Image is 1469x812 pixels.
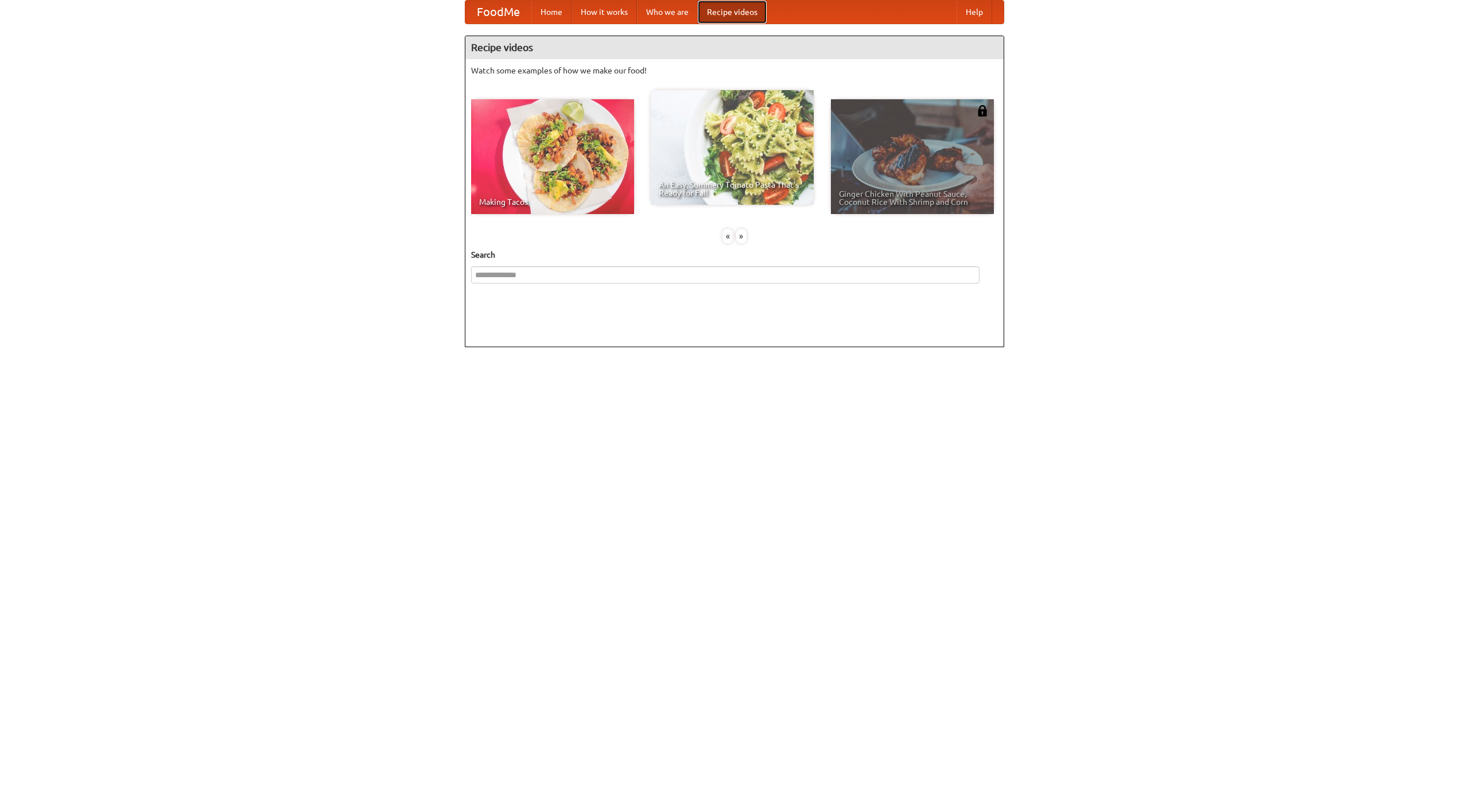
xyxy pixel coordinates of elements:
a: Who we are [637,1,698,24]
div: « [722,229,733,243]
a: Help [957,1,992,24]
a: Making Tacos [471,99,634,214]
a: How it works [572,1,637,24]
h4: Recipe videos [465,36,1004,59]
span: Making Tacos [479,198,626,206]
a: Home [531,1,572,24]
span: An Easy, Summery Tomato Pasta That's Ready for Fall [659,181,806,197]
h5: Search [471,249,998,261]
a: Recipe videos [698,1,767,24]
img: 483408.png [977,105,988,116]
a: FoodMe [465,1,531,24]
div: » [736,229,747,243]
a: An Easy, Summery Tomato Pasta That's Ready for Fall [651,90,814,205]
p: Watch some examples of how we make our food! [471,65,998,76]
